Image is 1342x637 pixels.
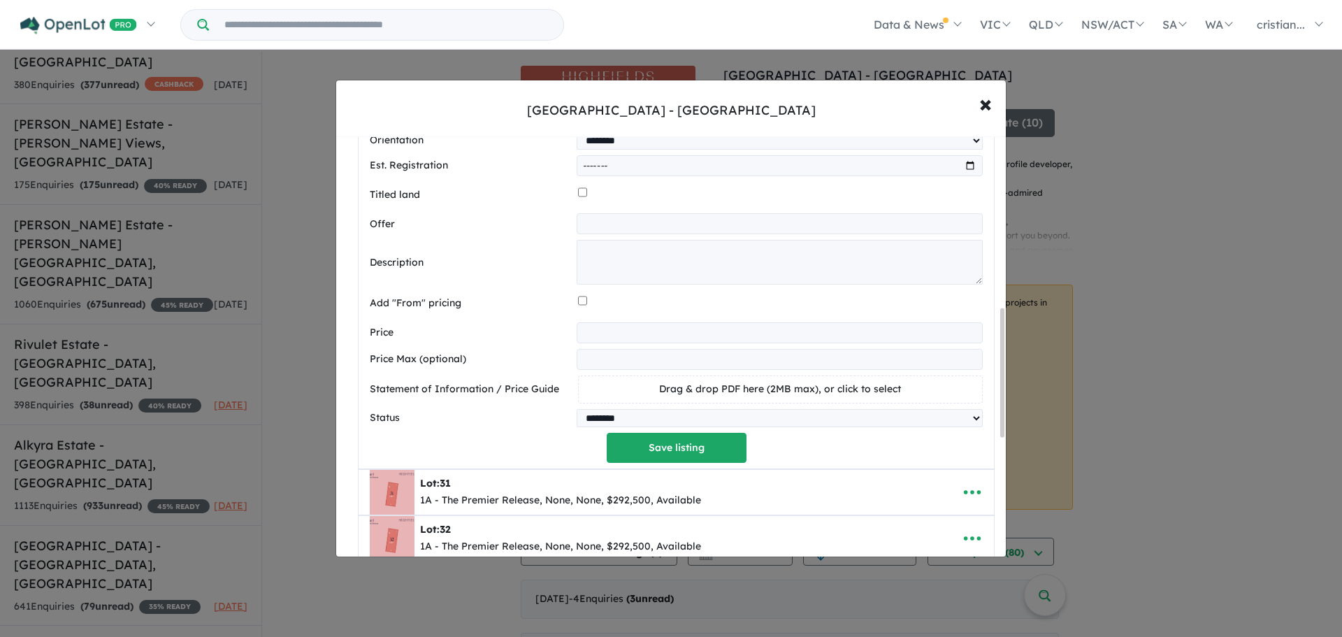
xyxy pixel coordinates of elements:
div: 1A - The Premier Release, None, None, $292,500, Available [420,492,701,509]
span: cristian... [1257,17,1305,31]
label: Statement of Information / Price Guide [370,381,572,398]
img: Highfields%20Estate%20-%20Drouin%20-%20Lot%2032___1749796407.jpg [370,516,414,561]
label: Orientation [370,132,571,149]
span: Drag & drop PDF here (2MB max), or click to select [659,382,901,395]
span: 31 [440,477,451,489]
label: Price Max (optional) [370,351,571,368]
div: 1A - The Premier Release, None, None, $292,500, Available [420,538,701,555]
b: Lot: [420,477,451,489]
span: × [979,88,992,118]
label: Add "From" pricing [370,295,572,312]
label: Est. Registration [370,157,571,174]
label: Description [370,255,571,271]
div: [GEOGRAPHIC_DATA] - [GEOGRAPHIC_DATA] [527,101,816,120]
span: 32 [440,523,451,536]
button: Save listing [607,433,746,463]
label: Price [370,324,571,341]
input: Try estate name, suburb, builder or developer [212,10,561,40]
label: Offer [370,216,571,233]
label: Titled land [370,187,572,203]
img: Openlot PRO Logo White [20,17,137,34]
b: Lot: [420,523,451,536]
img: Highfields%20Estate%20-%20Drouin%20-%20Lot%2031___1749796341.jpg [370,470,414,515]
label: Status [370,410,571,427]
